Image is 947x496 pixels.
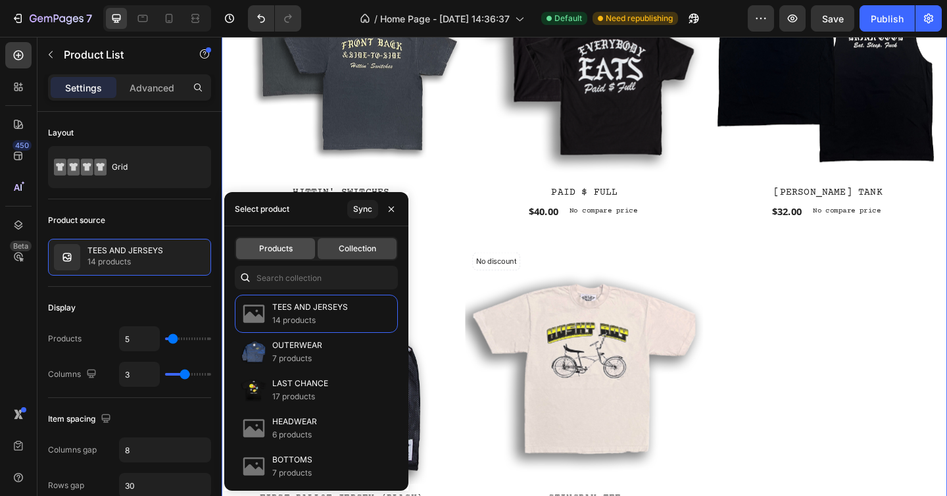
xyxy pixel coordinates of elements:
img: collection feature img [54,244,80,270]
a: STINGRAY TEE [265,227,525,487]
div: $32.00 [597,181,633,199]
p: No discount [12,239,56,251]
p: 7 products [272,466,312,480]
p: HEADWEAR [272,415,317,428]
div: Item spacing [48,410,114,428]
span: Default [554,12,582,24]
div: Beta [10,241,32,251]
a: [PERSON_NAME] TANK [529,160,789,178]
div: Product source [48,214,105,226]
iframe: Design area [222,37,947,496]
input: Auto [120,362,159,386]
div: Rows gap [48,480,84,491]
img: collections [241,453,267,480]
img: collections [241,339,267,365]
span: Save [822,13,844,24]
a: PAID $ FULL [265,160,525,178]
div: Publish [871,12,904,26]
p: LAST CHANCE [272,377,328,390]
button: Sync [347,200,378,218]
p: Settings [65,81,102,95]
p: TEES AND JERSEYS [87,246,163,255]
p: BOTTOMS [272,453,312,466]
p: OUTERWEAR [272,339,322,352]
button: Publish [860,5,915,32]
div: Products [48,333,82,345]
img: collections [241,377,267,403]
div: Layout [48,127,74,139]
div: Columns gap [48,444,97,456]
p: No discount [277,239,321,251]
p: 14 products [87,255,163,268]
span: Collection [339,243,376,255]
div: Grid [112,152,192,182]
span: Home Page - [DATE] 14:36:37 [380,12,510,26]
div: 450 [12,140,32,151]
div: Select product [235,203,289,215]
span: Products [259,243,293,255]
p: TEES AND JERSEYS [272,301,348,314]
p: Product List [64,47,176,62]
p: No compare price [643,186,717,194]
input: Auto [120,438,210,462]
button: 7 [5,5,98,32]
input: Search collection [235,266,398,289]
p: 14 products [272,314,348,327]
div: Undo/Redo [248,5,301,32]
img: collections [241,415,267,441]
div: Columns [48,366,99,384]
img: collections [241,301,267,327]
span: Need republishing [606,12,673,24]
p: Advanced [130,81,174,95]
p: No compare price [378,186,452,194]
p: 6 products [272,428,317,441]
button: Save [811,5,854,32]
input: Auto [120,327,159,351]
p: 7 products [272,352,322,365]
p: 17 products [272,390,328,403]
span: / [374,12,377,26]
div: Display [48,302,76,314]
div: Sync [353,203,372,215]
p: 7 [86,11,92,26]
div: $40.00 [332,181,368,199]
